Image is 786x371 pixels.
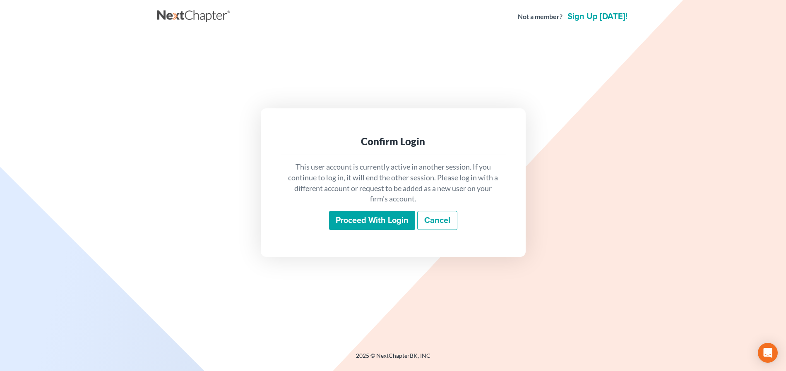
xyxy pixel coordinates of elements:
[518,12,562,22] strong: Not a member?
[758,343,778,363] div: Open Intercom Messenger
[157,352,629,366] div: 2025 © NextChapterBK, INC
[566,12,629,21] a: Sign up [DATE]!
[287,162,499,204] p: This user account is currently active in another session. If you continue to log in, it will end ...
[417,211,457,230] a: Cancel
[329,211,415,230] input: Proceed with login
[287,135,499,148] div: Confirm Login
